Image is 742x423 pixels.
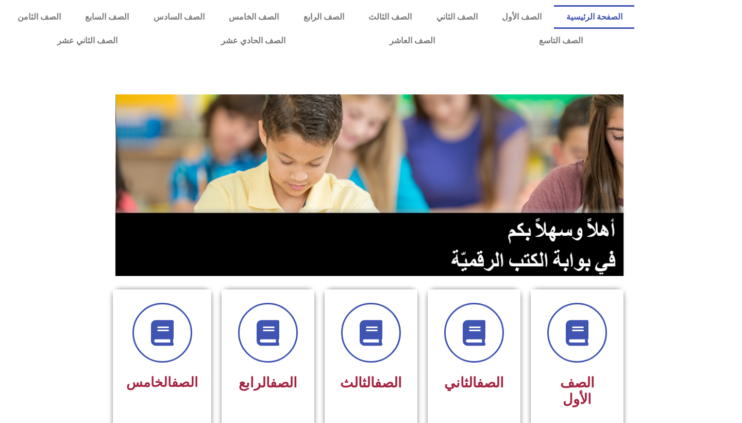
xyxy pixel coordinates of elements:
a: الصف الثاني عشر [5,29,170,53]
a: الصف الحادي عشر [170,29,338,53]
a: الصف السابع [73,5,141,29]
a: الصف [375,375,402,391]
a: الصف السادس [141,5,216,29]
span: الرابع [239,375,297,391]
a: الصف العاشر [338,29,487,53]
a: الصف الرابع [291,5,356,29]
a: الصف [172,375,198,390]
a: الصف [270,375,297,391]
a: الصف [477,375,504,391]
a: الصفحة الرئيسية [554,5,634,29]
a: الصف التاسع [487,29,635,53]
a: الصف الخامس [216,5,291,29]
a: الصف الثامن [5,5,73,29]
span: الصف الأول [560,375,595,408]
span: الثاني [444,375,504,391]
span: الخامس [126,375,198,390]
a: الصف الأول [490,5,553,29]
a: الصف الثالث [356,5,424,29]
span: الثالث [340,375,402,391]
a: الصف الثاني [424,5,490,29]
